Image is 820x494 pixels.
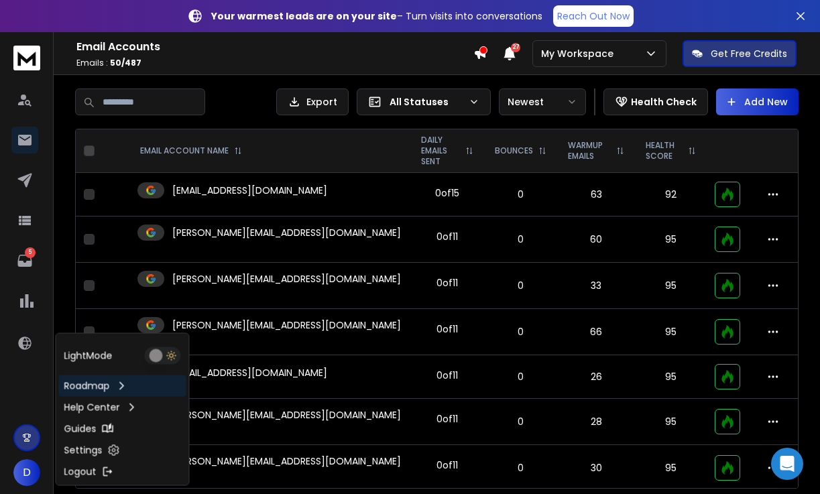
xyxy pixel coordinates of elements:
[59,375,186,397] a: Roadmap
[499,88,586,115] button: Newest
[64,465,97,479] p: Logout
[492,461,549,475] p: 0
[172,184,327,197] p: [EMAIL_ADDRESS][DOMAIN_NAME]
[59,397,186,418] a: Help Center
[436,458,458,472] div: 0 of 11
[172,226,401,239] p: [PERSON_NAME][EMAIL_ADDRESS][DOMAIN_NAME]
[603,88,708,115] button: Health Check
[436,369,458,382] div: 0 of 11
[59,418,186,440] a: Guides
[635,399,707,445] td: 95
[64,444,103,457] p: Settings
[76,39,473,55] h1: Email Accounts
[541,47,619,60] p: My Workspace
[511,43,520,52] span: 27
[276,88,349,115] button: Export
[140,145,242,156] div: EMAIL ACCOUNT NAME
[211,9,542,23] p: – Turn visits into conversations
[568,140,611,162] p: WARMUP EMAILS
[683,40,797,67] button: Get Free Credits
[390,95,463,109] p: All Statuses
[25,247,36,258] p: 5
[635,355,707,399] td: 95
[172,272,401,286] p: [PERSON_NAME][EMAIL_ADDRESS][DOMAIN_NAME]
[646,140,683,162] p: HEALTH SCORE
[76,58,473,68] p: Emails :
[436,276,458,290] div: 0 of 11
[635,217,707,263] td: 95
[635,263,707,309] td: 95
[436,322,458,336] div: 0 of 11
[492,188,549,201] p: 0
[13,459,40,486] button: D
[492,325,549,338] p: 0
[492,279,549,292] p: 0
[557,309,635,355] td: 66
[435,186,459,200] div: 0 of 15
[557,399,635,445] td: 28
[436,230,458,243] div: 0 of 11
[557,9,630,23] p: Reach Out Now
[64,349,113,363] p: Light Mode
[492,415,549,428] p: 0
[716,88,799,115] button: Add New
[59,440,186,461] a: Settings
[557,217,635,263] td: 60
[492,370,549,383] p: 0
[557,263,635,309] td: 33
[436,412,458,426] div: 0 of 11
[631,95,697,109] p: Health Check
[492,233,549,246] p: 0
[211,9,397,23] strong: Your warmest leads are on your site
[64,422,97,436] p: Guides
[64,379,110,393] p: Roadmap
[172,408,401,422] p: [PERSON_NAME][EMAIL_ADDRESS][DOMAIN_NAME]
[557,173,635,217] td: 63
[635,445,707,491] td: 95
[557,355,635,399] td: 26
[172,366,327,379] p: [EMAIL_ADDRESS][DOMAIN_NAME]
[635,309,707,355] td: 95
[557,445,635,491] td: 30
[421,135,460,167] p: DAILY EMAILS SENT
[172,318,401,332] p: [PERSON_NAME][EMAIL_ADDRESS][DOMAIN_NAME]
[495,145,533,156] p: BOUNCES
[13,46,40,70] img: logo
[64,401,120,414] p: Help Center
[711,47,787,60] p: Get Free Credits
[771,448,803,480] div: Open Intercom Messenger
[110,57,141,68] span: 50 / 487
[11,247,38,274] a: 5
[635,173,707,217] td: 92
[553,5,634,27] a: Reach Out Now
[172,454,401,468] p: [PERSON_NAME][EMAIL_ADDRESS][DOMAIN_NAME]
